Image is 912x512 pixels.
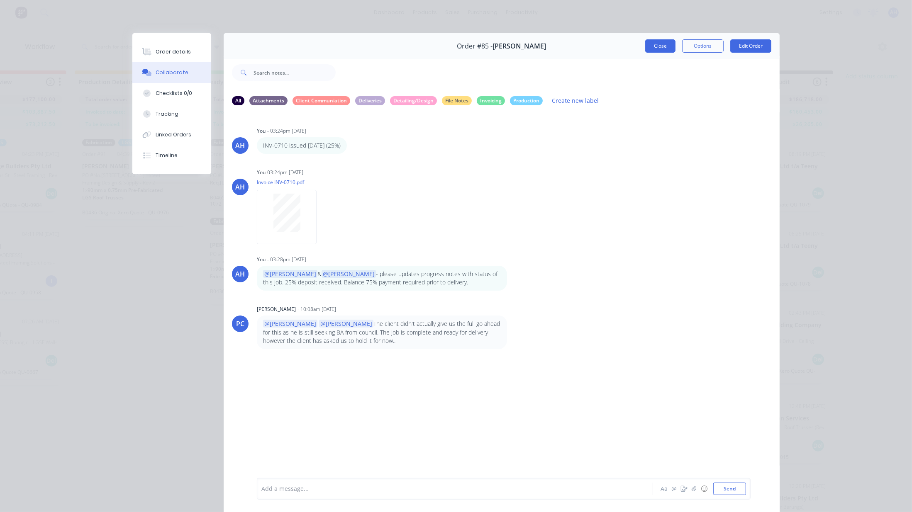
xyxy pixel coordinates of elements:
button: Close [645,39,675,53]
button: Options [682,39,724,53]
div: Linked Orders [156,131,191,138]
div: Production [510,96,543,105]
button: Linked Orders [132,124,211,145]
p: Invoice INV-0710.pdf [257,179,325,186]
div: AH [236,141,245,150]
div: Order details [156,48,191,56]
div: Timeline [156,152,178,159]
span: @[PERSON_NAME] [263,320,317,328]
div: Invoicing [477,96,505,105]
button: Send [713,483,746,495]
div: [PERSON_NAME] [257,306,296,313]
button: Tracking [132,104,211,124]
div: Checklists 0/0 [156,90,192,97]
button: Aa [659,484,669,494]
p: INV-0710 issued [DATE] (25%) [263,141,341,150]
div: You [257,169,266,176]
button: Edit Order [730,39,771,53]
div: File Notes [442,96,472,105]
div: - 03:28pm [DATE] [267,256,306,263]
div: Attachments [249,96,288,105]
span: @[PERSON_NAME] [263,270,317,278]
div: You [257,256,266,263]
span: Order #85 - [457,42,493,50]
span: [PERSON_NAME] [493,42,546,50]
div: AH [236,182,245,192]
button: Timeline [132,145,211,166]
div: PC [236,319,244,329]
span: @[PERSON_NAME] [322,270,376,278]
span: @[PERSON_NAME] [319,320,373,328]
div: Detailing/Design [390,96,437,105]
div: Collaborate [156,69,188,76]
button: Create new label [548,95,603,106]
div: All [232,96,244,105]
button: Collaborate [132,62,211,83]
div: - 03:24pm [DATE] [267,127,306,135]
button: Order details [132,41,211,62]
div: You [257,127,266,135]
button: @ [669,484,679,494]
div: AH [236,269,245,279]
input: Search notes... [254,64,336,81]
button: Checklists 0/0 [132,83,211,104]
p: The client didn't actually give us the full go ahead for this as he is still seeking BA from coun... [263,320,501,345]
div: - 10:08am [DATE] [297,306,336,313]
div: Tracking [156,110,178,118]
button: ☺ [699,484,709,494]
div: Client Communiation [293,96,350,105]
div: 03:24pm [DATE] [267,169,303,176]
p: & - please updates progress notes with status of this job. 25% deposit received. Balance 75% paym... [263,270,501,287]
div: Deliveries [355,96,385,105]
